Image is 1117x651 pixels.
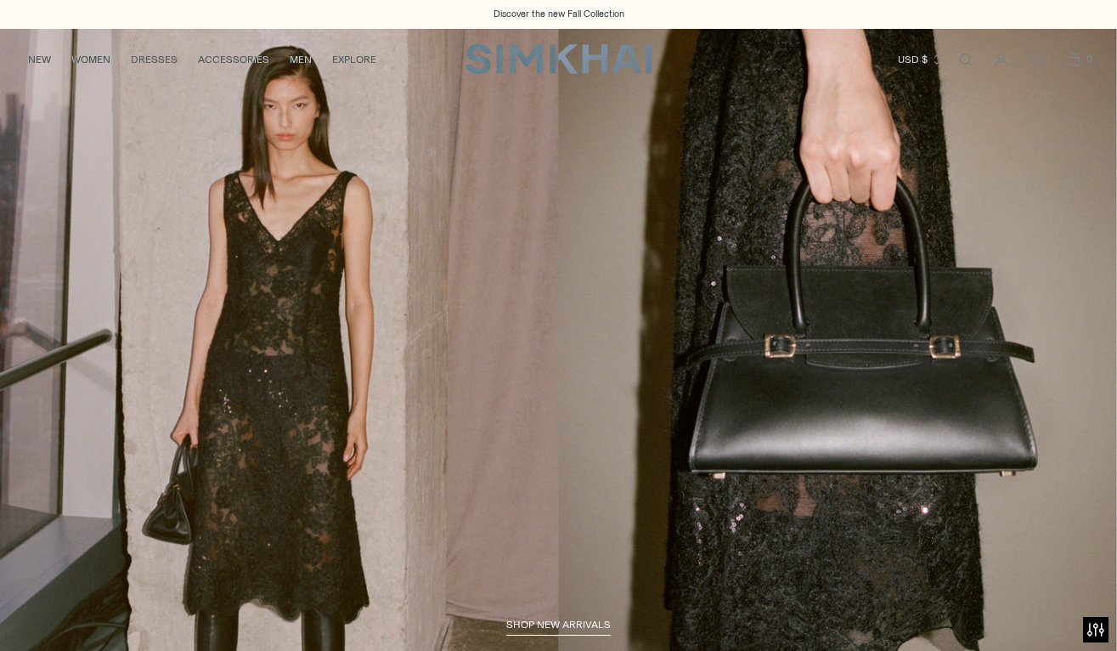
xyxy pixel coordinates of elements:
span: shop new arrivals [506,619,611,631]
a: NEW [28,41,51,78]
a: MEN [290,41,312,78]
a: Wishlist [1020,42,1054,76]
a: ACCESSORIES [198,41,269,78]
a: Discover the new Fall Collection [494,8,624,21]
span: 0 [1081,51,1097,66]
a: Open cart modal [1056,42,1090,76]
a: EXPLORE [332,41,376,78]
a: WOMEN [71,41,110,78]
a: Open search modal [949,42,983,76]
a: SIMKHAI [465,42,652,76]
a: DRESSES [131,41,178,78]
a: shop new arrivals [506,619,611,636]
button: USD $ [898,41,943,78]
a: Go to the account page [984,42,1018,76]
